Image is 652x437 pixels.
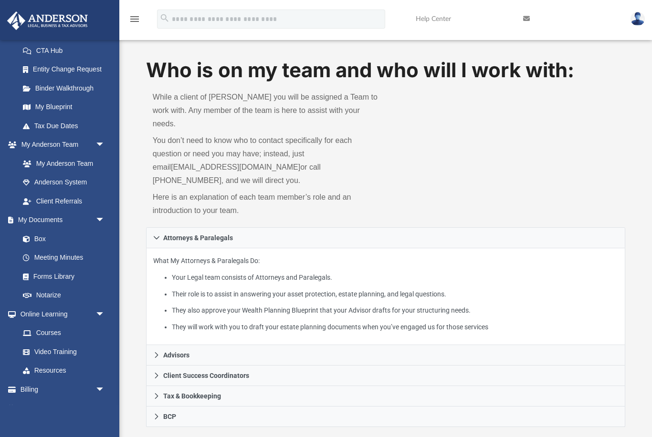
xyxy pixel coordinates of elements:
img: Anderson Advisors Platinum Portal [4,11,91,30]
p: While a client of [PERSON_NAME] you will be assigned a Team to work with. Any member of the team ... [153,91,379,131]
a: Events Calendar [7,399,119,418]
a: Client Success Coordinators [146,366,625,386]
li: They will work with you to draft your estate planning documents when you’ve engaged us for those ... [172,321,618,333]
a: Box [13,229,110,248]
a: [EMAIL_ADDRESS][DOMAIN_NAME] [171,163,300,171]
span: Tax & Bookkeeping [163,393,221,399]
span: Attorneys & Paralegals [163,234,233,241]
a: Tax Due Dates [13,116,119,135]
a: Online Learningarrow_drop_down [7,305,115,324]
p: Here is an explanation of each team member’s role and an introduction to your team. [153,191,379,217]
h1: Who is on my team and who will I work with: [146,56,625,84]
span: arrow_drop_down [95,211,115,230]
a: Anderson System [13,173,115,192]
a: Entity Change Request [13,60,119,79]
span: BCP [163,413,176,420]
a: Tax & Bookkeeping [146,386,625,407]
a: Advisors [146,345,625,366]
span: arrow_drop_down [95,135,115,155]
a: Resources [13,361,115,380]
div: Attorneys & Paralegals [146,248,625,345]
a: CTA Hub [13,41,119,60]
a: My Blueprint [13,98,115,117]
a: Forms Library [13,267,110,286]
span: arrow_drop_down [95,305,115,324]
li: They also approve your Wealth Planning Blueprint that your Advisor drafts for your structuring ne... [172,305,618,316]
a: Courses [13,324,115,343]
a: Video Training [13,342,110,361]
a: My Anderson Team [13,154,110,173]
a: menu [129,18,140,25]
i: search [159,13,170,23]
a: Client Referrals [13,192,115,211]
a: My Documentsarrow_drop_down [7,211,115,230]
a: BCP [146,407,625,427]
span: Client Success Coordinators [163,372,249,379]
span: Advisors [163,352,189,358]
p: What My Attorneys & Paralegals Do: [153,255,618,333]
a: Meeting Minutes [13,248,115,267]
a: Attorneys & Paralegals [146,227,625,248]
i: menu [129,13,140,25]
span: arrow_drop_down [95,380,115,399]
p: You don’t need to know who to contact specifically for each question or need you may have; instea... [153,134,379,187]
li: Their role is to assist in answering your asset protection, estate planning, and legal questions. [172,288,618,300]
a: My Anderson Teamarrow_drop_down [7,135,115,154]
img: User Pic [631,12,645,26]
li: Your Legal team consists of Attorneys and Paralegals. [172,272,618,284]
a: Binder Walkthrough [13,79,119,98]
a: Notarize [13,286,115,305]
a: Billingarrow_drop_down [7,380,119,399]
